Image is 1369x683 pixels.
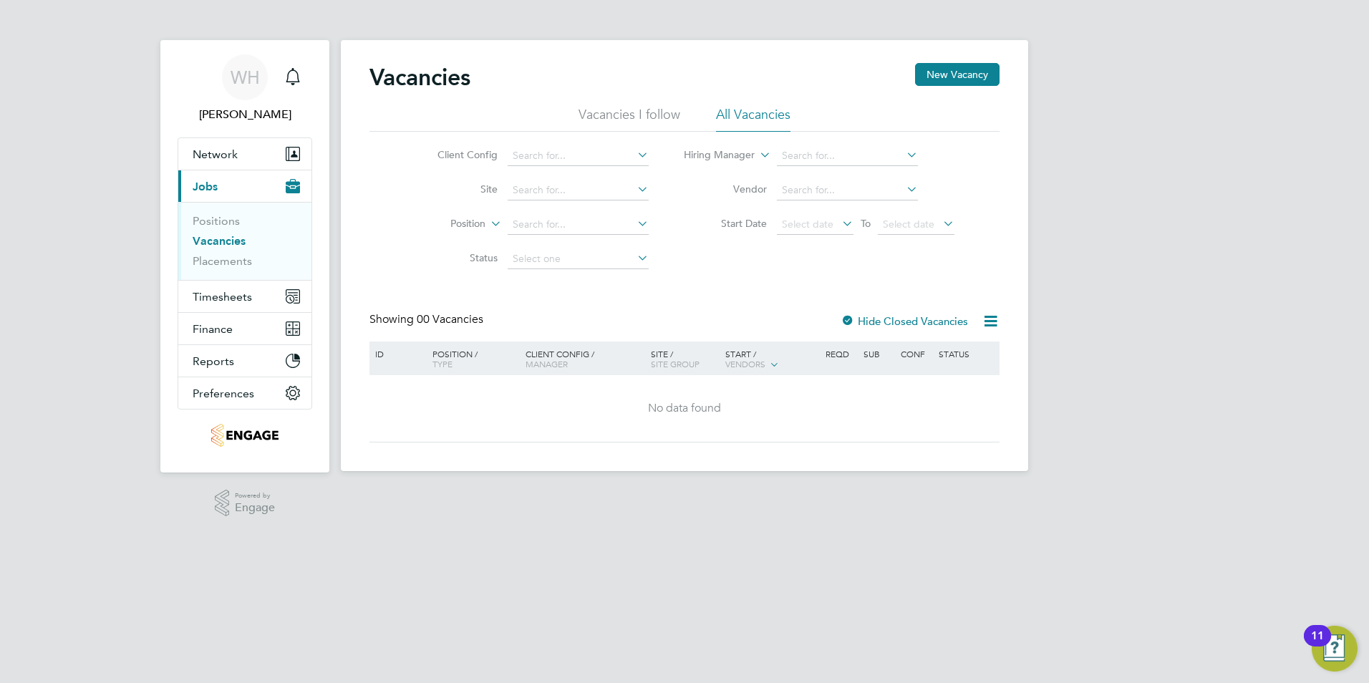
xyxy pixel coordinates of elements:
img: knightwood-logo-retina.png [211,424,278,447]
span: Engage [235,502,275,514]
div: Conf [897,341,934,366]
button: Reports [178,345,311,377]
label: Status [415,251,498,264]
a: Vacancies [193,234,246,248]
a: Placements [193,254,252,268]
span: Type [432,358,453,369]
input: Search for... [508,180,649,200]
button: Preferences [178,377,311,409]
input: Search for... [777,180,918,200]
button: New Vacancy [915,63,1000,86]
label: Client Config [415,148,498,161]
h2: Vacancies [369,63,470,92]
span: Site Group [651,358,700,369]
span: Manager [526,358,568,369]
div: Start / [722,341,822,377]
span: Network [193,147,238,161]
li: Vacancies I follow [579,106,680,132]
div: Sub [860,341,897,366]
span: Will Hiles [178,106,312,123]
span: To [856,214,875,233]
button: Jobs [178,170,311,202]
div: Status [935,341,997,366]
span: Select date [782,218,833,231]
span: Powered by [235,490,275,502]
a: Powered byEngage [215,490,276,517]
span: 00 Vacancies [417,312,483,326]
a: Positions [193,214,240,228]
div: Showing [369,312,486,327]
label: Site [415,183,498,195]
input: Select one [508,249,649,269]
div: 11 [1311,636,1324,654]
label: Start Date [684,217,767,230]
label: Hide Closed Vacancies [841,314,968,328]
span: Preferences [193,387,254,400]
button: Timesheets [178,281,311,312]
li: All Vacancies [716,106,790,132]
a: WH[PERSON_NAME] [178,54,312,123]
button: Network [178,138,311,170]
span: Select date [883,218,934,231]
div: Position / [422,341,522,376]
span: Finance [193,322,233,336]
a: Go to home page [178,424,312,447]
label: Hiring Manager [672,148,755,163]
label: Position [403,217,485,231]
input: Search for... [777,146,918,166]
label: Vendor [684,183,767,195]
span: Jobs [193,180,218,193]
input: Search for... [508,146,649,166]
div: Jobs [178,202,311,280]
div: Client Config / [522,341,647,376]
button: Open Resource Center, 11 new notifications [1312,626,1358,672]
div: ID [372,341,422,366]
button: Finance [178,313,311,344]
span: Timesheets [193,290,252,304]
div: Site / [647,341,722,376]
div: Reqd [822,341,859,366]
input: Search for... [508,215,649,235]
span: Vendors [725,358,765,369]
div: No data found [372,401,997,416]
nav: Main navigation [160,40,329,473]
span: WH [231,68,260,87]
span: Reports [193,354,234,368]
